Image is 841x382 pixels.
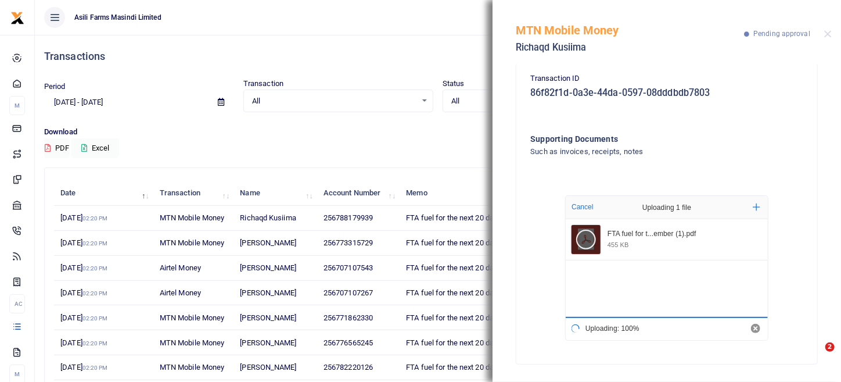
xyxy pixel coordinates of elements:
span: 256788179939 [324,213,373,222]
span: [DATE] [60,238,107,247]
div: File Uploader [565,195,768,341]
span: FTA fuel for the next 20 days [406,213,501,222]
small: 02:20 PM [82,340,108,347]
span: 256707107543 [324,263,373,272]
span: 256782220126 [324,363,373,372]
p: Download [44,126,832,138]
div: Uploading 1 file [617,196,716,219]
span: [DATE] [60,313,107,322]
span: 256773315729 [324,238,373,247]
span: 256776565245 [324,338,373,347]
span: All [451,95,616,107]
span: 256707107267 [324,288,373,297]
span: MTN Mobile Money [160,238,225,247]
span: [PERSON_NAME] [240,363,296,372]
span: FTA fuel for the next 20 days [406,363,501,372]
span: MTN Mobile Money [160,363,225,372]
label: Status [443,78,465,90]
h4: Transactions [44,50,832,63]
span: Pending approval [753,30,810,38]
th: Memo: activate to sort column ascending [400,181,567,206]
span: [PERSON_NAME] [240,263,296,272]
th: Name: activate to sort column ascending [233,181,317,206]
div: FTA fuel for the next 20 days 20th August-9th September (1).pdf [608,230,760,239]
th: Transaction: activate to sort column ascending [153,181,234,206]
span: MTN Mobile Money [160,338,225,347]
span: FTA fuel for the next 20 days [406,263,501,272]
button: Excel [71,138,119,158]
span: [PERSON_NAME] [240,313,296,322]
th: Date: activate to sort column descending [54,181,153,206]
li: M [9,96,25,115]
span: [DATE] [60,288,107,297]
span: [PERSON_NAME] [240,288,296,297]
button: Add more files [748,199,765,216]
span: FTA fuel for the next 20 days [406,238,501,247]
small: 02:20 PM [82,215,108,222]
h5: MTN Mobile Money [516,23,744,37]
span: FTA fuel for the next 20 days [406,313,501,322]
span: [DATE] [60,363,107,372]
small: 02:20 PM [82,290,108,297]
span: All [252,95,416,107]
label: Transaction [243,78,283,90]
span: [PERSON_NAME] [240,338,296,347]
h4: Supporting Documents [530,133,756,145]
span: 256771862330 [324,313,373,322]
button: PDF [44,138,70,158]
span: [PERSON_NAME] [240,238,296,247]
input: select period [44,92,209,112]
small: 02:20 PM [82,265,108,272]
small: 02:20 PM [82,240,108,247]
span: Airtel Money [160,263,201,272]
span: Richaqd Kusiima [240,213,296,222]
p: Transaction ID [530,73,803,85]
label: Period [44,81,66,92]
span: [DATE] [60,263,107,272]
span: MTN Mobile Money [160,313,225,322]
span: Airtel Money [160,288,201,297]
iframe: Intercom live chat [802,342,829,370]
img: logo-small [10,11,24,25]
small: 02:20 PM [82,365,108,371]
h5: Richaqd Kusiima [516,42,744,53]
button: Cancel [568,199,596,215]
a: logo-small logo-large logo-large [10,13,24,22]
li: Ac [9,294,25,313]
span: FTA fuel for the next 20 days [406,338,501,347]
span: [DATE] [60,213,107,222]
small: 02:20 PM [82,315,108,322]
button: Close [824,30,832,38]
th: Account Number: activate to sort column ascending [317,181,400,206]
h5: 86f82f1d-0a3e-44da-0597-08dddbdb7803 [530,87,803,99]
span: [DATE] [60,338,107,347]
button: Cancel [751,324,760,333]
div: Uploading [566,317,642,340]
div: Uploading: 100% [585,325,639,332]
span: Asili Farms Masindi Limited [70,12,166,23]
span: 2 [825,342,835,352]
span: MTN Mobile Money [160,213,225,222]
span: FTA fuel for the next 20 days [406,288,501,297]
h4: Such as invoices, receipts, notes [530,145,756,158]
